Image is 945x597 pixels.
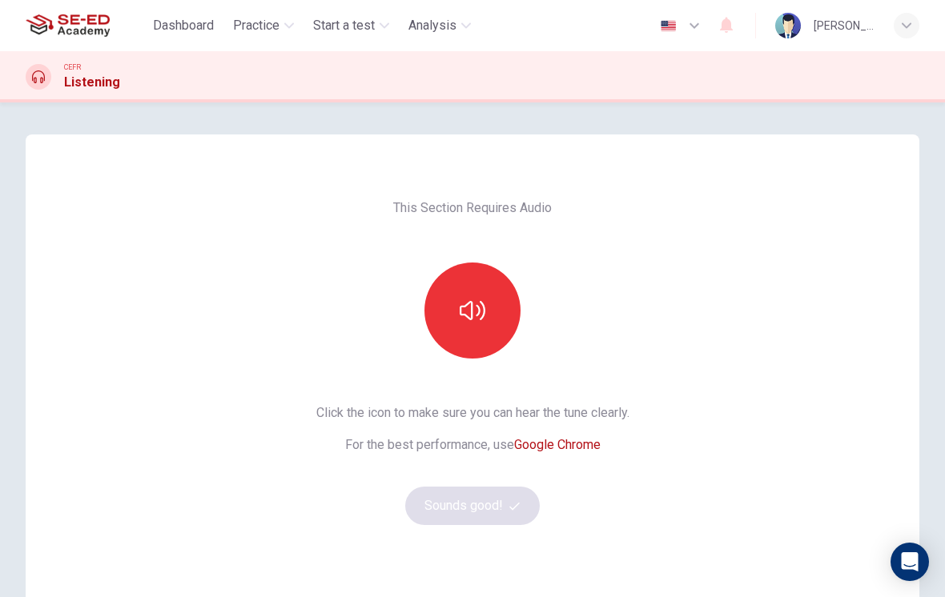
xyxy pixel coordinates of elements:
[233,16,279,35] span: Practice
[316,435,629,455] span: For the best performance, use
[316,403,629,423] span: Click the icon to make sure you can hear the tune clearly.
[307,11,396,40] button: Start a test
[775,13,801,38] img: Profile picture
[658,20,678,32] img: en
[514,437,601,452] a: Google Chrome
[26,10,147,42] a: SE-ED Academy logo
[153,16,214,35] span: Dashboard
[313,16,375,35] span: Start a test
[227,11,300,40] button: Practice
[891,543,929,581] div: Open Intercom Messenger
[814,16,875,35] div: [PERSON_NAME]
[393,198,552,218] span: This Section Requires Audio
[402,11,477,40] button: Analysis
[408,16,456,35] span: Analysis
[64,62,81,73] span: CEFR
[26,10,110,42] img: SE-ED Academy logo
[64,73,120,92] h1: Listening
[147,11,220,40] button: Dashboard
